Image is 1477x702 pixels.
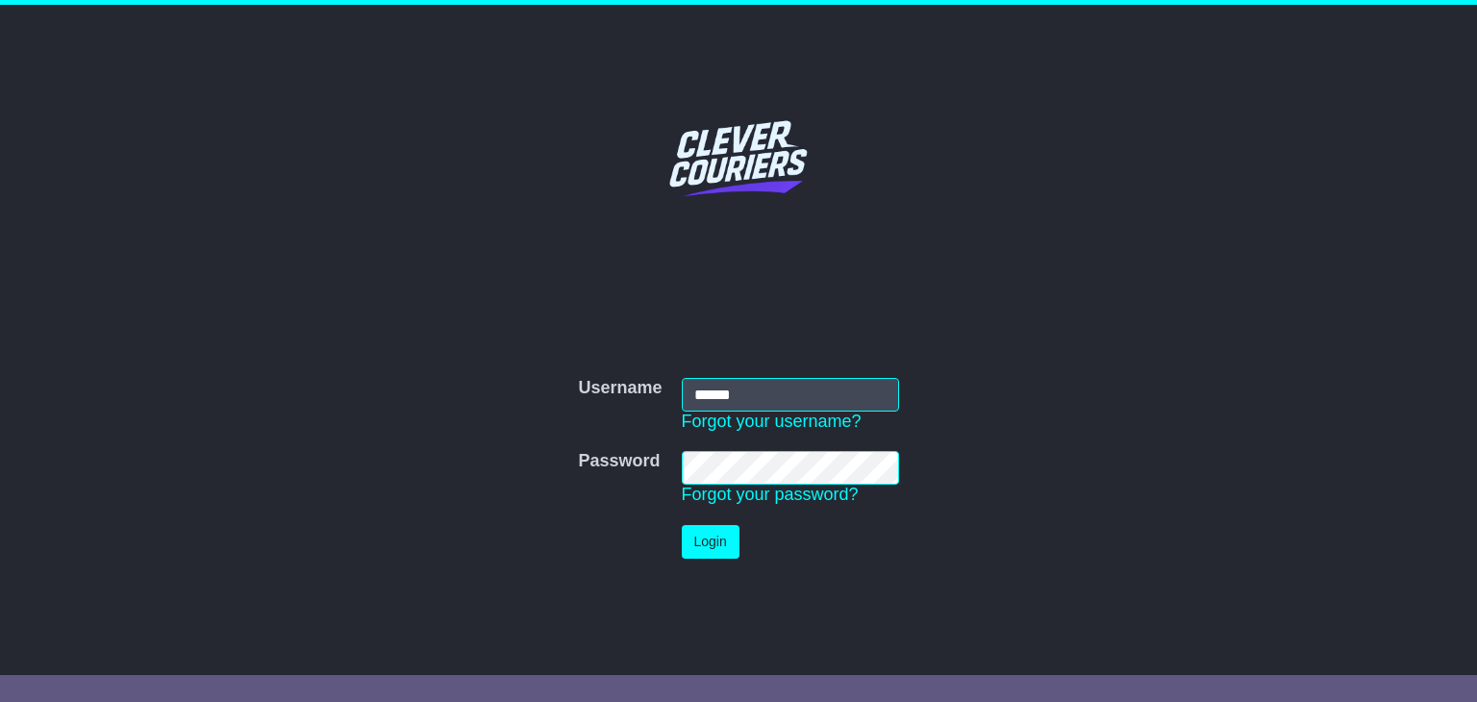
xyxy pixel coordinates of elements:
[682,485,859,504] a: Forgot your password?
[682,412,862,431] a: Forgot your username?
[657,76,820,239] img: Clever Couriers
[578,378,662,399] label: Username
[682,525,739,559] button: Login
[578,451,660,472] label: Password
